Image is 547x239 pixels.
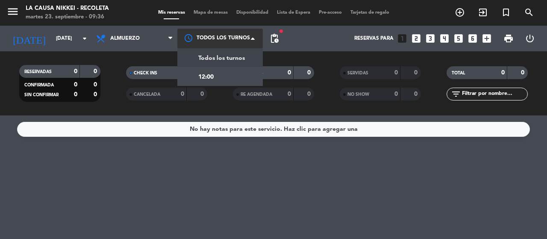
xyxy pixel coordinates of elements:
[279,29,284,34] span: fiber_manual_record
[110,35,140,41] span: Almuerzo
[347,71,368,75] span: SERVIDAS
[26,13,109,21] div: martes 23. septiembre - 09:36
[525,33,535,44] i: power_settings_new
[24,70,52,74] span: RESERVADAS
[94,82,99,88] strong: 0
[94,68,99,74] strong: 0
[232,10,273,15] span: Disponibilidad
[6,29,52,48] i: [DATE]
[425,33,436,44] i: looks_3
[452,71,465,75] span: TOTAL
[190,124,358,134] div: No hay notas para este servicio. Haz clic para agregar una
[414,91,419,97] strong: 0
[307,91,312,97] strong: 0
[455,7,465,18] i: add_circle_outline
[269,33,279,44] span: pending_actions
[94,91,99,97] strong: 0
[200,91,206,97] strong: 0
[501,70,505,76] strong: 0
[461,89,527,99] input: Filtrar por nombre...
[346,10,394,15] span: Tarjetas de regalo
[439,33,450,44] i: looks_4
[521,70,526,76] strong: 0
[397,33,408,44] i: looks_one
[198,72,214,82] span: 12:00
[74,82,77,88] strong: 0
[478,7,488,18] i: exit_to_app
[6,5,19,18] i: menu
[394,91,398,97] strong: 0
[524,7,534,18] i: search
[347,92,369,97] span: NO SHOW
[6,5,19,21] button: menu
[501,7,511,18] i: turned_in_not
[288,70,291,76] strong: 0
[24,93,59,97] span: SIN CONFIRMAR
[451,89,461,99] i: filter_list
[189,10,232,15] span: Mapa de mesas
[181,91,184,97] strong: 0
[519,26,541,51] div: LOG OUT
[411,33,422,44] i: looks_two
[453,33,464,44] i: looks_5
[74,68,77,74] strong: 0
[467,33,478,44] i: looks_6
[503,33,514,44] span: print
[26,4,109,13] div: La Causa Nikkei - Recoleta
[481,33,492,44] i: add_box
[134,92,160,97] span: CANCELADA
[288,91,291,97] strong: 0
[154,10,189,15] span: Mis reservas
[134,71,157,75] span: CHECK INS
[74,91,77,97] strong: 0
[24,83,54,87] span: CONFIRMADA
[273,10,315,15] span: Lista de Espera
[414,70,419,76] strong: 0
[79,33,90,44] i: arrow_drop_down
[354,35,394,41] span: Reservas para
[315,10,346,15] span: Pre-acceso
[241,92,272,97] span: RE AGENDADA
[198,53,245,63] span: Todos los turnos
[394,70,398,76] strong: 0
[307,70,312,76] strong: 0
